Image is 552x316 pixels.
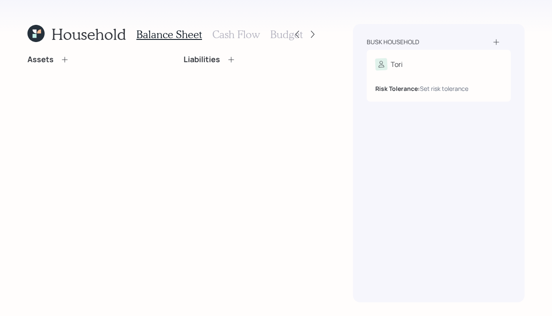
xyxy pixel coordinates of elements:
h3: Balance Sheet [136,28,202,41]
div: Set risk tolerance [420,84,468,93]
h3: Cash Flow [212,28,260,41]
h4: Assets [27,55,54,64]
h4: Liabilities [184,55,220,64]
b: Risk Tolerance: [375,84,420,93]
h3: Budget [270,28,303,41]
h1: Household [51,25,126,43]
div: Tori [391,59,403,69]
div: Busk household [367,38,419,46]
